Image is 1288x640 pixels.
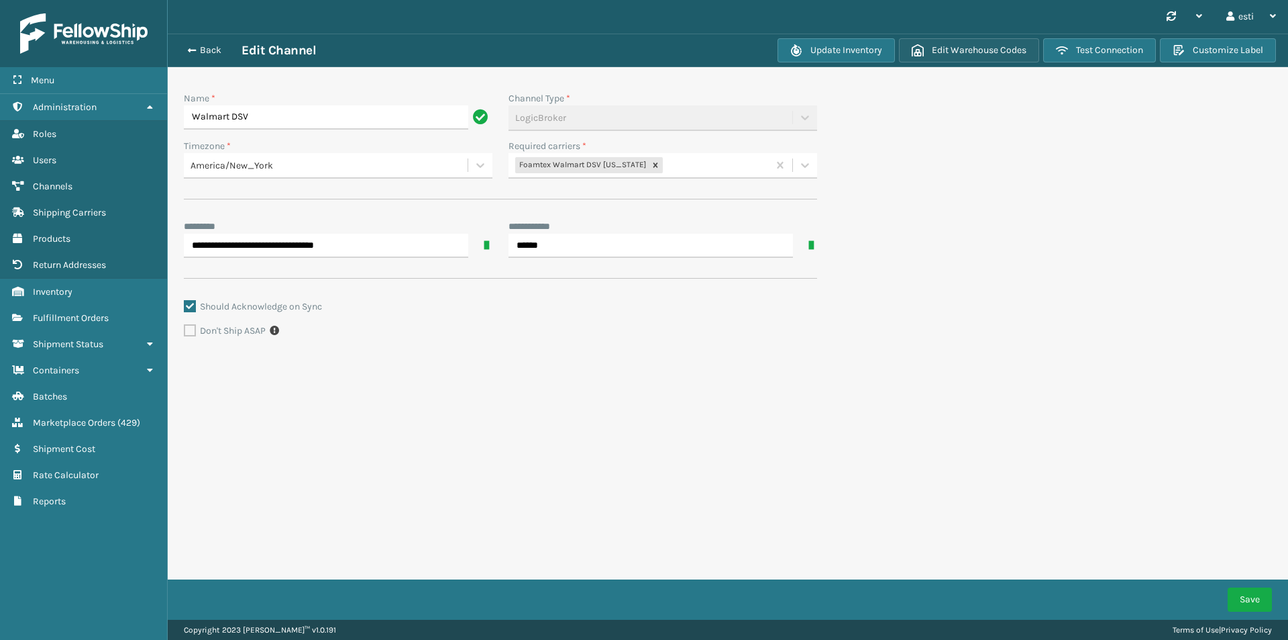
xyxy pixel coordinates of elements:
a: Privacy Policy [1221,625,1272,635]
div: America/New_York [191,158,469,173]
button: Update Inventory [777,38,895,62]
label: Timezone [184,139,231,153]
span: Channels [33,181,72,192]
div: Foamtex Walmart DSV [US_STATE] [515,157,648,173]
a: Terms of Use [1173,625,1219,635]
span: Containers [33,365,79,376]
span: Administration [33,101,97,113]
span: Inventory [33,286,72,298]
label: Should Acknowledge on Sync [184,301,322,312]
span: Users [33,154,56,166]
button: Test Connection [1043,38,1156,62]
label: Required carriers [508,139,586,153]
span: ( 429 ) [117,417,140,428]
label: Channel Type [508,91,570,105]
span: Products [33,233,70,244]
span: Menu [31,75,54,86]
span: Marketplace Orders [33,417,115,428]
button: Back [180,44,241,56]
span: Shipment Cost [33,443,95,455]
div: | [1173,620,1272,640]
span: Return Addresses [33,259,106,271]
label: Don't Ship ASAP [184,325,266,336]
button: Save [1228,588,1272,612]
span: Roles [33,128,56,140]
span: Shipping Carriers [33,207,106,218]
h3: Edit Channel [241,42,316,58]
span: Fulfillment Orders [33,312,109,324]
img: logo [20,13,148,54]
span: Rate Calculator [33,469,99,481]
label: Name [184,91,215,105]
button: Edit Warehouse Codes [899,38,1039,62]
p: Copyright 2023 [PERSON_NAME]™ v 1.0.191 [184,620,336,640]
span: Shipment Status [33,338,103,350]
span: Batches [33,391,67,402]
span: Reports [33,496,66,507]
button: Customize Label [1160,38,1276,62]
